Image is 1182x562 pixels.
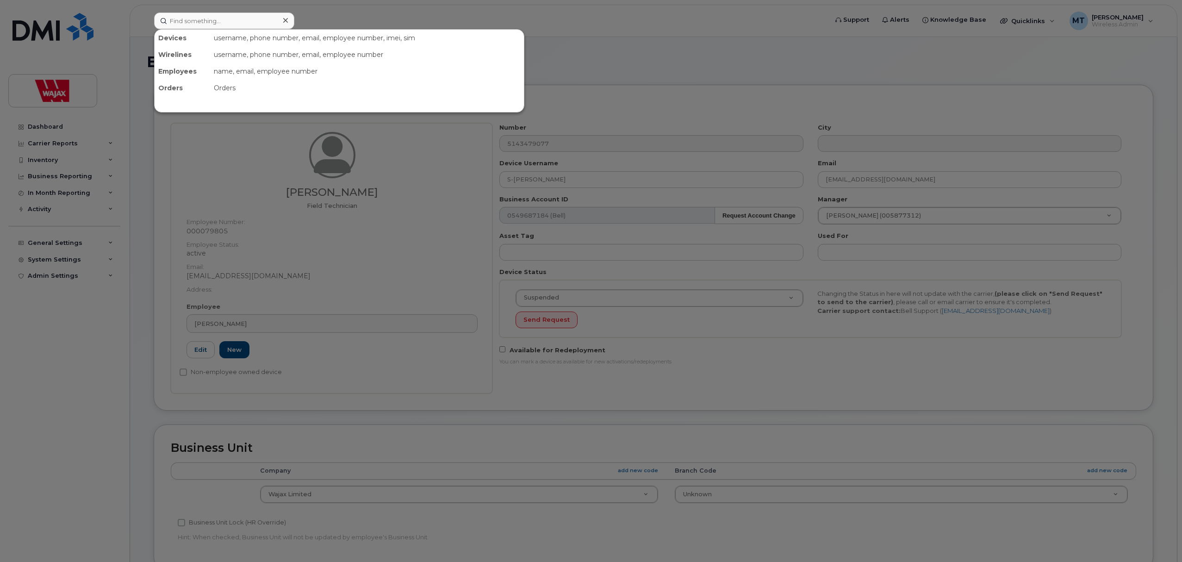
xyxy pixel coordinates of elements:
[155,80,210,96] div: Orders
[210,63,524,80] div: name, email, employee number
[210,80,524,96] div: Orders
[155,30,210,46] div: Devices
[155,46,210,63] div: Wirelines
[210,46,524,63] div: username, phone number, email, employee number
[155,63,210,80] div: Employees
[210,30,524,46] div: username, phone number, email, employee number, imei, sim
